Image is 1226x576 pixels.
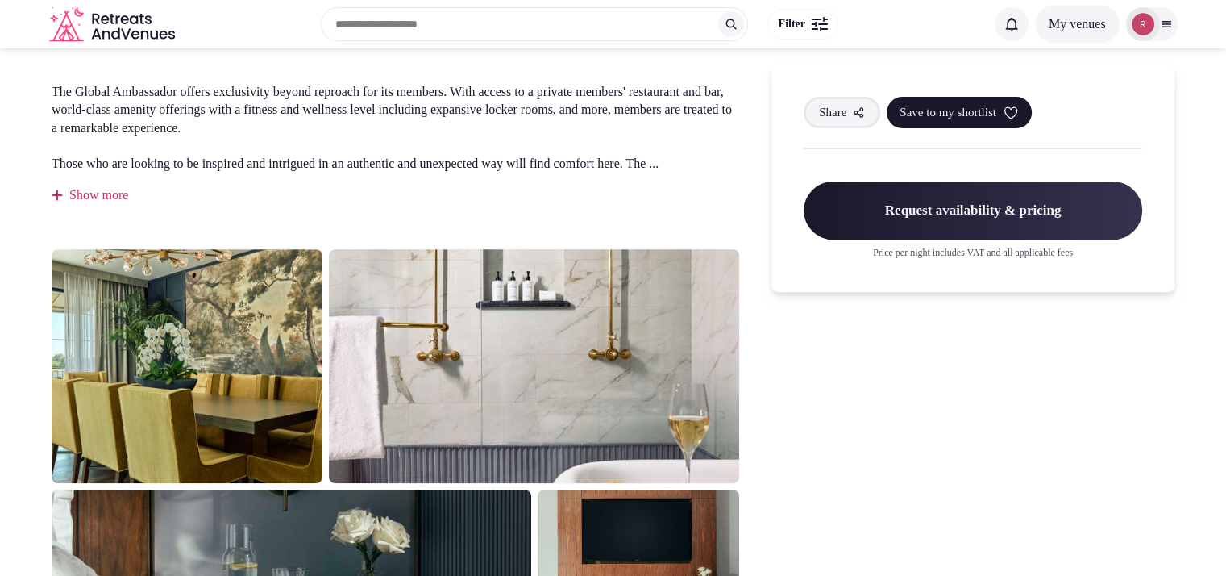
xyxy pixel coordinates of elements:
button: Save to my shortlist [887,97,1032,128]
p: Price per night includes VAT and all applicable fees [804,246,1142,260]
span: Request availability & pricing [804,182,1142,240]
a: My venues [1035,17,1120,31]
a: Visit the homepage [49,6,178,43]
svg: Retreats and Venues company logo [49,6,178,43]
button: Filter [767,9,837,40]
span: Save to my shortlist [900,104,996,121]
img: robiejavier [1132,13,1154,35]
span: Share [819,104,846,121]
button: Share [804,97,880,128]
span: The Global Ambassador offers exclusivity beyond reproach for its members. With access to a privat... [52,85,732,135]
span: Filter [778,16,804,32]
div: Show more [52,186,739,204]
img: Venue gallery photo [52,249,322,483]
span: Those who are looking to be inspired and intrigued in an authentic and unexpected way will find c... [52,157,659,170]
button: My venues [1035,6,1120,43]
img: Venue gallery photo [329,249,739,483]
